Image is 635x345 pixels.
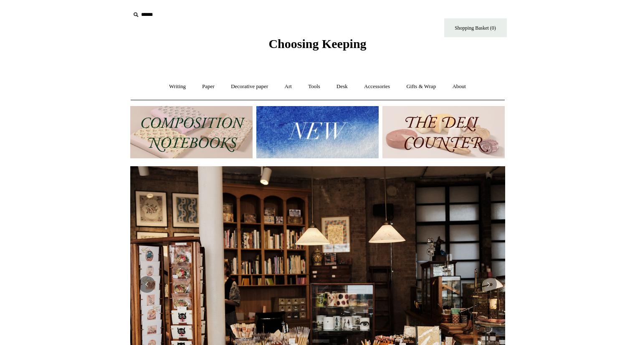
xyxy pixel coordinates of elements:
a: Choosing Keeping [268,43,366,49]
a: Desk [329,76,355,98]
a: Decorative paper [223,76,276,98]
span: Choosing Keeping [268,37,366,51]
img: 202302 Composition ledgers.jpg__PID:69722ee6-fa44-49dd-a067-31375e5d54ec [130,106,253,158]
img: The Deli Counter [382,106,505,158]
a: Accessories [357,76,397,98]
a: Paper [195,76,222,98]
a: Shopping Basket (0) [444,18,507,37]
a: Tools [301,76,328,98]
img: New.jpg__PID:f73bdf93-380a-4a35-bcfe-7823039498e1 [256,106,379,158]
a: Writing [162,76,193,98]
a: Art [277,76,299,98]
a: Gifts & Wrap [399,76,443,98]
button: Previous [139,276,155,293]
a: About [445,76,473,98]
button: Next [480,276,497,293]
